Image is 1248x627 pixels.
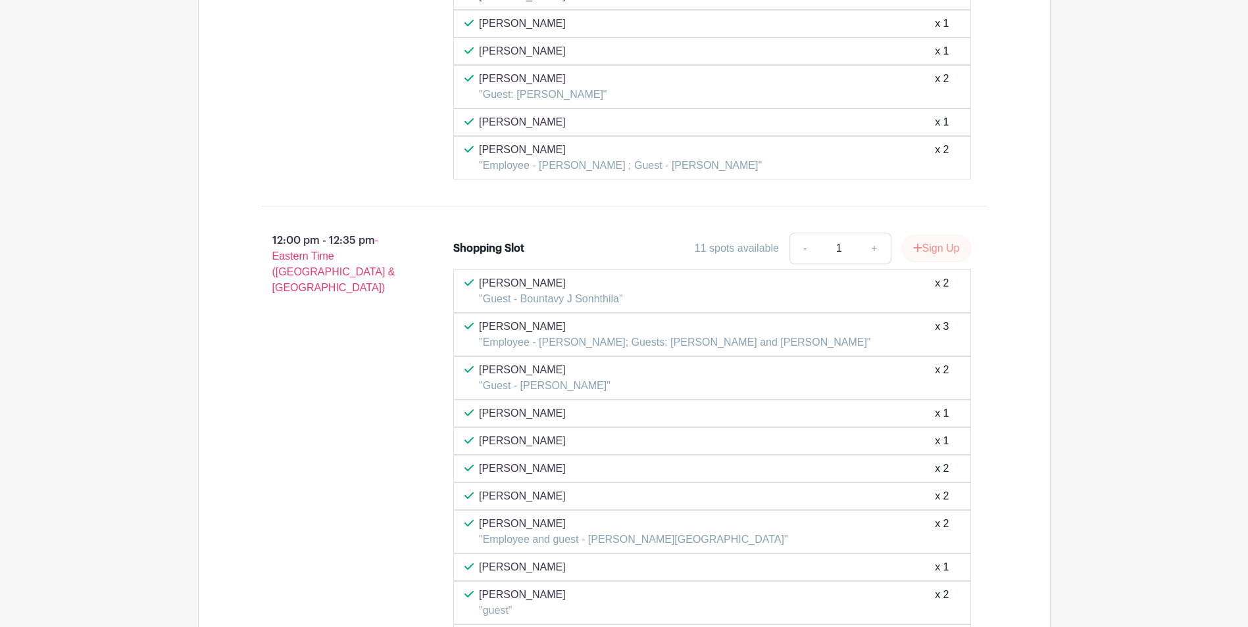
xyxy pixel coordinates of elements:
p: [PERSON_NAME] [479,559,566,575]
div: Shopping Slot [453,241,524,256]
div: x 2 [935,142,949,174]
p: [PERSON_NAME] [479,516,788,532]
p: [PERSON_NAME] [479,16,566,32]
p: "Employee - [PERSON_NAME]; Guests: [PERSON_NAME] and [PERSON_NAME]" [479,335,871,350]
p: [PERSON_NAME] [479,488,566,504]
p: [PERSON_NAME] [479,43,566,59]
div: x 2 [935,516,949,547]
div: x 1 [935,16,949,32]
p: "Guest - [PERSON_NAME]" [479,378,611,394]
a: - [789,233,820,264]
div: x 2 [935,587,949,618]
p: "Employee - [PERSON_NAME] ; Guest - [PERSON_NAME]" [479,158,762,174]
div: x 2 [935,275,949,307]
span: - Eastern Time ([GEOGRAPHIC_DATA] & [GEOGRAPHIC_DATA]) [272,235,395,293]
div: 11 spots available [695,241,779,256]
p: [PERSON_NAME] [479,142,762,158]
p: [PERSON_NAME] [479,587,566,603]
div: x 2 [935,488,949,504]
p: [PERSON_NAME] [479,433,566,449]
p: [PERSON_NAME] [479,406,566,421]
p: "Employee and guest - [PERSON_NAME][GEOGRAPHIC_DATA]" [479,532,788,547]
p: [PERSON_NAME] [479,275,623,291]
p: [PERSON_NAME] [479,319,871,335]
p: [PERSON_NAME] [479,71,607,87]
p: 12:00 pm - 12:35 pm [241,227,433,301]
div: x 2 [935,71,949,103]
p: "guest" [479,603,566,618]
div: x 1 [935,559,949,575]
p: [PERSON_NAME] [479,461,566,476]
p: [PERSON_NAME] [479,114,566,130]
div: x 1 [935,406,949,421]
button: Sign Up [902,235,971,262]
p: "Guest - Bountavy J Sonhthila" [479,291,623,307]
div: x 1 [935,433,949,449]
div: x 1 [935,43,949,59]
div: x 3 [935,319,949,350]
div: x 2 [935,362,949,394]
p: [PERSON_NAME] [479,362,611,378]
p: "Guest: [PERSON_NAME]" [479,87,607,103]
div: x 1 [935,114,949,130]
div: x 2 [935,461,949,476]
a: + [858,233,891,264]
